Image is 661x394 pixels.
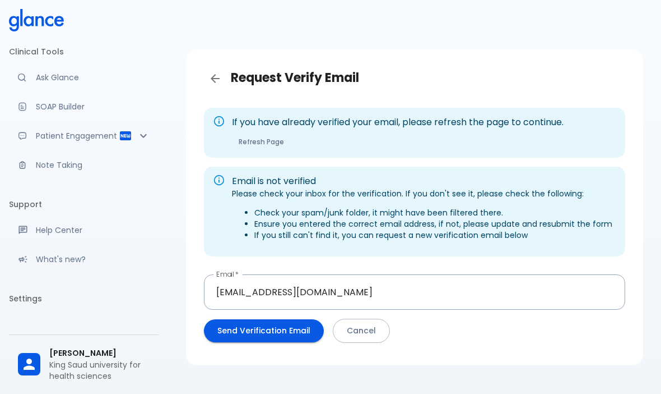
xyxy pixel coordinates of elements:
button: Refresh Page [232,134,291,150]
div: Recent updates and feature releases [9,247,159,272]
a: Get help from our support team [9,218,159,242]
li: If you still can't find it, you can request a new verification email below [254,230,612,241]
li: Check your spam/junk folder, it might have been filtered there. [254,207,612,218]
span: [PERSON_NAME] [49,347,150,359]
div: [PERSON_NAME]King Saud university for health sciences [9,340,159,390]
p: Note Taking [36,159,150,171]
p: What's new? [36,254,150,265]
li: Support [9,191,159,218]
p: SOAP Builder [36,101,150,112]
a: Advanced note-taking [9,153,159,177]
p: If you have already verified your email, please refresh the page to continue. [232,116,564,129]
a: Please complete account setup [9,312,159,337]
p: Ask Glance [36,72,150,83]
div: Patient Reports & Referrals [9,123,159,148]
li: Clinical Tools [9,38,159,65]
p: King Saud university for health sciences [49,359,150,382]
p: Patient Engagement [36,130,119,141]
a: Moramiz: Find ICD10AM codes instantly [9,65,159,90]
button: Cancel [333,319,390,343]
a: Back [204,67,226,90]
p: Email is not verified [232,175,612,188]
li: Settings [9,285,159,312]
button: Send Verification Email [204,319,324,342]
a: Docugen: Compose a clinical documentation in seconds [9,94,159,119]
li: Ensure you entered the correct email address, if not, please update and resubmit the form [254,218,612,230]
label: Email [216,269,239,279]
h3: Request Verify Email [204,67,625,90]
p: Help Center [36,225,150,236]
div: Please check your inbox for the verification. If you don't see it, please check the following: [232,170,612,253]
